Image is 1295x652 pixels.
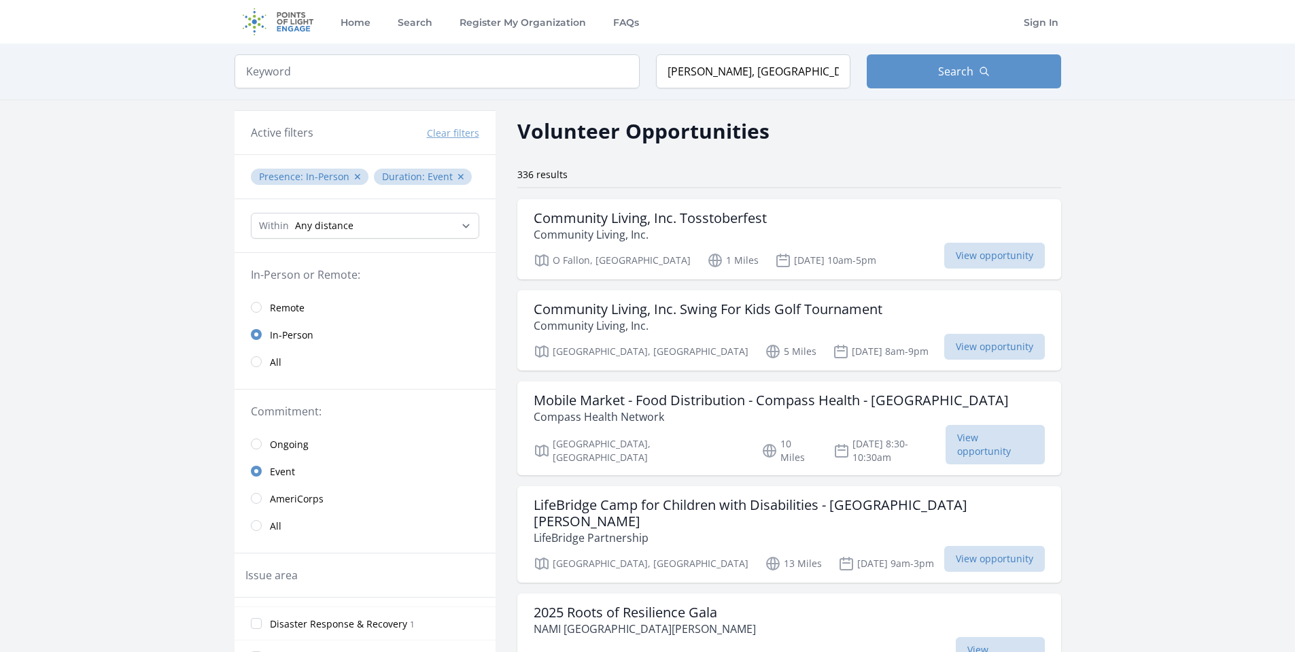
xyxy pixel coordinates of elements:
span: Duration : [382,170,428,183]
span: All [270,356,281,369]
a: In-Person [235,321,496,348]
p: [DATE] 10am-5pm [775,252,876,269]
p: O Fallon, [GEOGRAPHIC_DATA] [534,252,691,269]
button: ✕ [457,170,465,184]
a: Event [235,458,496,485]
span: Ongoing [270,438,309,451]
span: Disaster Response & Recovery [270,617,407,631]
p: [DATE] 8:30-10:30am [833,437,945,464]
span: 336 results [517,168,568,181]
a: Community Living, Inc. Tosstoberfest Community Living, Inc. O Fallon, [GEOGRAPHIC_DATA] 1 Miles [... [517,199,1061,279]
button: Clear filters [427,126,479,140]
span: View opportunity [946,425,1045,464]
input: Location [656,54,850,88]
p: Compass Health Network [534,409,1009,425]
span: In-Person [306,170,349,183]
p: [GEOGRAPHIC_DATA], [GEOGRAPHIC_DATA] [534,437,745,464]
h3: 2025 Roots of Resilience Gala [534,604,756,621]
span: All [270,519,281,533]
span: View opportunity [944,243,1045,269]
span: Remote [270,301,305,315]
p: [GEOGRAPHIC_DATA], [GEOGRAPHIC_DATA] [534,555,748,572]
a: Mobile Market - Food Distribution - Compass Health - [GEOGRAPHIC_DATA] Compass Health Network [GE... [517,381,1061,475]
legend: Commitment: [251,403,479,419]
span: Search [938,63,973,80]
p: [DATE] 9am-3pm [838,555,934,572]
span: In-Person [270,328,313,342]
h3: Community Living, Inc. Tosstoberfest [534,210,767,226]
span: 1 [410,619,415,630]
select: Search Radius [251,213,479,239]
p: LifeBridge Partnership [534,530,1045,546]
p: 10 Miles [761,437,818,464]
p: 1 Miles [707,252,759,269]
input: Disaster Response & Recovery 1 [251,618,262,629]
input: Keyword [235,54,640,88]
a: LifeBridge Camp for Children with Disabilities - [GEOGRAPHIC_DATA][PERSON_NAME] LifeBridge Partne... [517,486,1061,583]
legend: Issue area [245,567,298,583]
a: AmeriCorps [235,485,496,512]
span: Event [428,170,453,183]
p: 5 Miles [765,343,816,360]
a: All [235,512,496,539]
h3: Active filters [251,124,313,141]
h2: Volunteer Opportunities [517,116,770,146]
p: NAMI [GEOGRAPHIC_DATA][PERSON_NAME] [534,621,756,637]
h3: LifeBridge Camp for Children with Disabilities - [GEOGRAPHIC_DATA][PERSON_NAME] [534,497,1045,530]
span: Event [270,465,295,479]
h3: Community Living, Inc. Swing For Kids Golf Tournament [534,301,882,318]
p: Community Living, Inc. [534,318,882,334]
h3: Mobile Market - Food Distribution - Compass Health - [GEOGRAPHIC_DATA] [534,392,1009,409]
span: View opportunity [944,334,1045,360]
p: 13 Miles [765,555,822,572]
button: ✕ [353,170,362,184]
button: Search [867,54,1061,88]
a: Community Living, Inc. Swing For Kids Golf Tournament Community Living, Inc. [GEOGRAPHIC_DATA], [... [517,290,1061,371]
span: View opportunity [944,546,1045,572]
a: Ongoing [235,430,496,458]
p: [GEOGRAPHIC_DATA], [GEOGRAPHIC_DATA] [534,343,748,360]
p: [DATE] 8am-9pm [833,343,929,360]
p: Community Living, Inc. [534,226,767,243]
span: AmeriCorps [270,492,324,506]
a: All [235,348,496,375]
span: Presence : [259,170,306,183]
legend: In-Person or Remote: [251,267,479,283]
a: Remote [235,294,496,321]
